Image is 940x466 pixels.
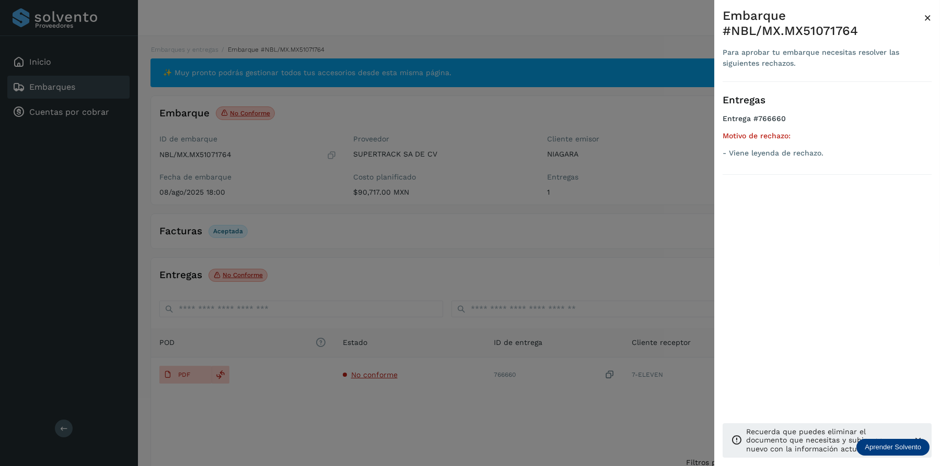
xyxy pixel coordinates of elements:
p: - Viene leyenda de rechazo. [723,149,932,158]
h4: Entrega #766660 [723,114,932,132]
div: Embarque #NBL/MX.MX51071764 [723,8,924,39]
span: × [924,10,932,25]
p: Recuerda que puedes eliminar el documento que necesitas y subir uno nuevo con la información actu... [746,427,904,453]
div: Aprender Solvento [856,439,930,456]
button: Close [924,8,932,27]
div: Para aprobar tu embarque necesitas resolver las siguientes rechazos. [723,47,924,69]
p: Aprender Solvento [865,443,921,451]
h5: Motivo de rechazo: [723,132,932,140]
h3: Entregas [723,94,932,106]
